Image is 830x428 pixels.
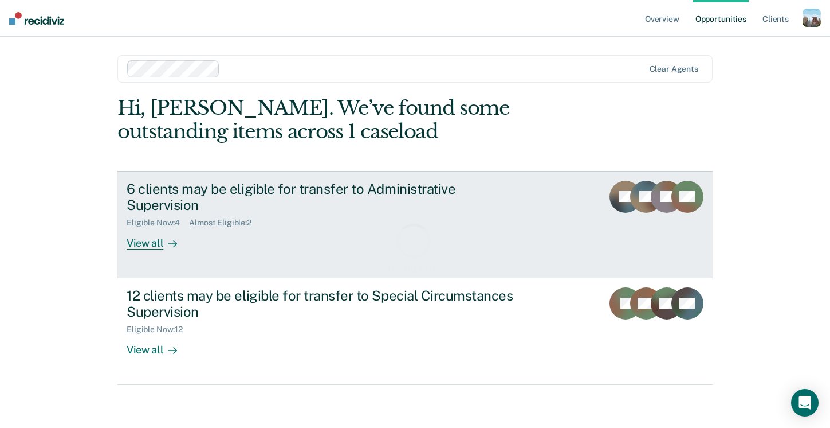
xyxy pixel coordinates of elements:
[127,287,529,321] div: 12 clients may be eligible for transfer to Special Circumstances Supervision
[127,218,189,228] div: Eligible Now : 4
[127,228,191,250] div: View all
[127,181,529,214] div: 6 clients may be eligible for transfer to Administrative Supervision
[650,64,698,74] div: Clear agents
[127,325,192,334] div: Eligible Now : 12
[117,278,713,385] a: 12 clients may be eligible for transfer to Special Circumstances SupervisionEligible Now:12View all
[117,96,593,143] div: Hi, [PERSON_NAME]. We’ve found some outstanding items across 1 caseload
[9,12,64,25] img: Recidiviz
[127,334,191,357] div: View all
[189,218,261,228] div: Almost Eligible : 2
[791,389,819,417] div: Open Intercom Messenger
[117,171,713,278] a: 6 clients may be eligible for transfer to Administrative SupervisionEligible Now:4Almost Eligible...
